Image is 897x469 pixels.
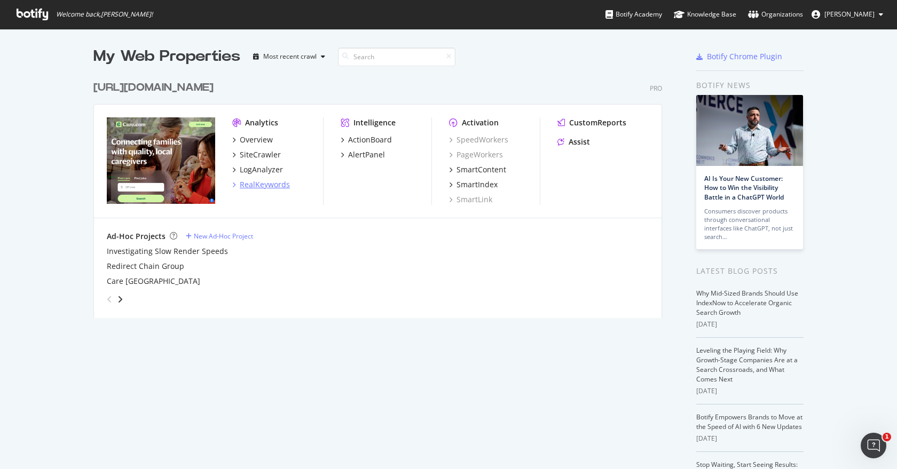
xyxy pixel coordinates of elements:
[56,10,153,19] span: Welcome back, [PERSON_NAME] !
[232,149,281,160] a: SiteCrawler
[232,134,273,145] a: Overview
[696,346,798,384] a: Leveling the Playing Field: Why Growth-Stage Companies Are at a Search Crossroads, and What Comes...
[449,179,498,190] a: SmartIndex
[696,386,804,396] div: [DATE]
[605,9,662,20] div: Botify Academy
[704,174,784,201] a: AI Is Your New Customer: How to Win the Visibility Battle in a ChatGPT World
[696,51,782,62] a: Botify Chrome Plugin
[449,149,503,160] a: PageWorkers
[696,289,798,317] a: Why Mid-Sized Brands Should Use IndexNow to Accelerate Organic Search Growth
[696,80,804,91] div: Botify news
[824,10,875,19] span: MIke Davis
[107,246,228,257] a: Investigating Slow Render Speeds
[650,84,662,93] div: Pro
[194,232,253,241] div: New Ad-Hoc Project
[240,164,283,175] div: LogAnalyzer
[240,179,290,190] div: RealKeywords
[557,117,626,128] a: CustomReports
[569,137,590,147] div: Assist
[341,134,392,145] a: ActionBoard
[861,433,886,458] iframe: Intercom live chat
[457,179,498,190] div: SmartIndex
[803,6,892,23] button: [PERSON_NAME]
[93,46,240,67] div: My Web Properties
[704,207,795,241] div: Consumers discover products through conversational interfaces like ChatGPT, not just search…
[569,117,626,128] div: CustomReports
[263,53,317,60] div: Most recent crawl
[107,231,166,242] div: Ad-Hoc Projects
[696,412,802,431] a: Botify Empowers Brands to Move at the Speed of AI with 6 New Updates
[107,117,215,204] img: https://www.care.com/
[348,149,385,160] div: AlertPanel
[696,320,804,329] div: [DATE]
[240,134,273,145] div: Overview
[449,194,492,205] a: SmartLink
[883,433,891,441] span: 1
[457,164,506,175] div: SmartContent
[103,291,116,308] div: angle-left
[557,137,590,147] a: Assist
[249,48,329,65] button: Most recent crawl
[449,134,508,145] a: SpeedWorkers
[353,117,396,128] div: Intelligence
[449,164,506,175] a: SmartContent
[348,134,392,145] div: ActionBoard
[93,80,214,96] div: [URL][DOMAIN_NAME]
[93,80,218,96] a: [URL][DOMAIN_NAME]
[338,47,455,66] input: Search
[93,67,671,318] div: grid
[245,117,278,128] div: Analytics
[107,276,200,287] a: Care [GEOGRAPHIC_DATA]
[232,164,283,175] a: LogAnalyzer
[696,434,804,443] div: [DATE]
[748,9,803,20] div: Organizations
[116,294,124,305] div: angle-right
[462,117,499,128] div: Activation
[186,232,253,241] a: New Ad-Hoc Project
[674,9,736,20] div: Knowledge Base
[240,149,281,160] div: SiteCrawler
[232,179,290,190] a: RealKeywords
[707,51,782,62] div: Botify Chrome Plugin
[341,149,385,160] a: AlertPanel
[696,265,804,277] div: Latest Blog Posts
[107,261,184,272] a: Redirect Chain Group
[696,95,803,166] img: AI Is Your New Customer: How to Win the Visibility Battle in a ChatGPT World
